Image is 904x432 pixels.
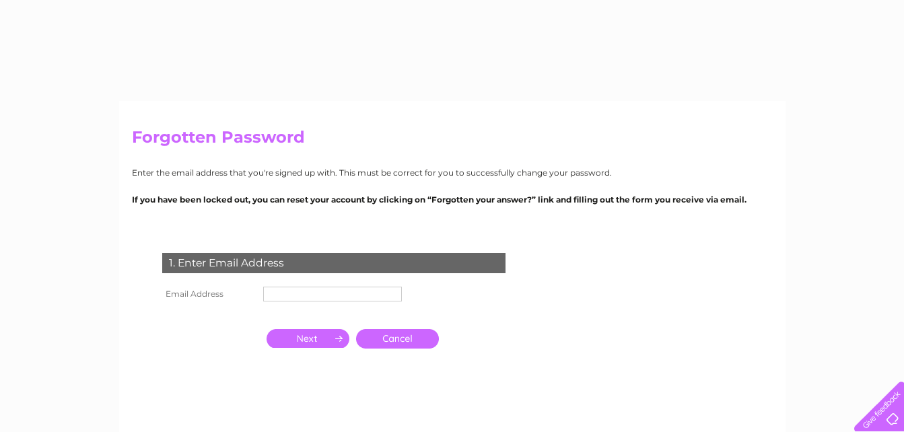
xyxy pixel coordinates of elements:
[159,283,260,305] th: Email Address
[132,128,773,153] h2: Forgotten Password
[132,193,773,206] p: If you have been locked out, you can reset your account by clicking on “Forgotten your answer?” l...
[356,329,439,349] a: Cancel
[162,253,506,273] div: 1. Enter Email Address
[132,166,773,179] p: Enter the email address that you're signed up with. This must be correct for you to successfully ...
